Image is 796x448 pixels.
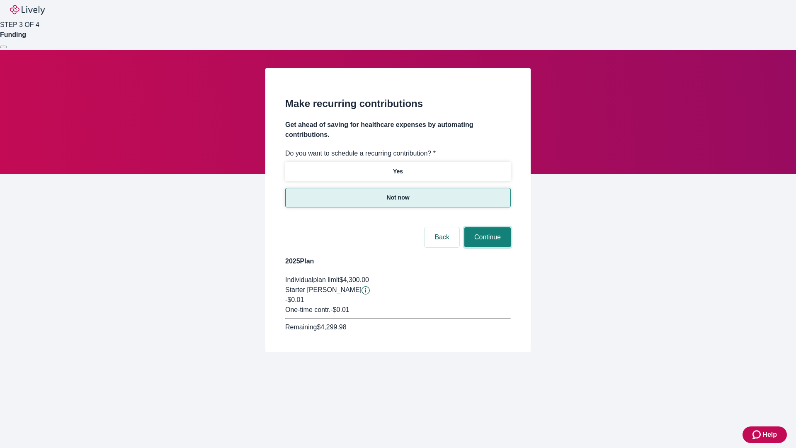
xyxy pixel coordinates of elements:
[752,430,762,440] svg: Zendesk support icon
[285,276,340,283] span: Individual plan limit
[285,286,362,293] span: Starter [PERSON_NAME]
[285,324,317,331] span: Remaining
[285,306,330,313] span: One-time contr.
[743,426,787,443] button: Zendesk support iconHelp
[393,167,403,176] p: Yes
[285,188,511,207] button: Not now
[340,276,369,283] span: $4,300.00
[425,227,459,247] button: Back
[317,324,346,331] span: $4,299.98
[362,286,370,295] svg: Starter penny details
[362,286,370,295] button: Lively will contribute $0.01 to establish your account
[285,149,436,158] label: Do you want to schedule a recurring contribution? *
[285,120,511,140] h4: Get ahead of saving for healthcare expenses by automating contributions.
[10,5,45,15] img: Lively
[464,227,511,247] button: Continue
[285,256,511,266] h4: 2025 Plan
[285,96,511,111] h2: Make recurring contributions
[330,306,349,313] span: - $0.01
[285,162,511,181] button: Yes
[386,193,409,202] p: Not now
[285,296,304,303] span: -$0.01
[762,430,777,440] span: Help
